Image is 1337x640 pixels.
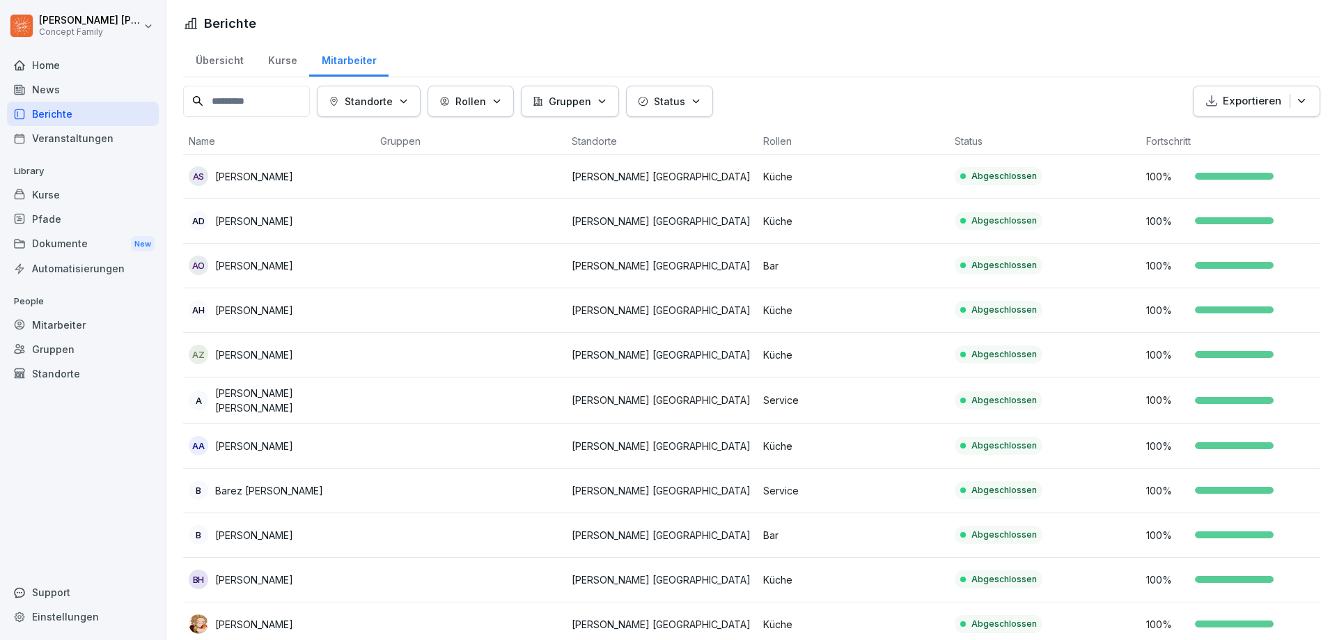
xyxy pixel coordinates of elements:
h1: Berichte [204,14,256,33]
div: A [189,391,208,410]
th: Status [949,128,1141,155]
div: AO [189,256,208,275]
p: People [7,290,159,313]
button: Rollen [428,86,514,117]
p: [PERSON_NAME] [GEOGRAPHIC_DATA] [572,258,752,273]
p: Abgeschlossen [971,348,1037,361]
div: AA [189,436,208,455]
p: [PERSON_NAME] [GEOGRAPHIC_DATA] [572,572,752,587]
a: Mitarbeiter [7,313,159,337]
p: Abgeschlossen [971,439,1037,452]
div: Berichte [7,102,159,126]
a: Veranstaltungen [7,126,159,150]
a: Standorte [7,361,159,386]
th: Standorte [566,128,758,155]
p: 100 % [1146,258,1188,273]
p: Küche [763,572,944,587]
p: Barez [PERSON_NAME] [215,483,323,498]
a: Automatisierungen [7,256,159,281]
a: DokumenteNew [7,231,159,257]
div: B [189,525,208,545]
p: Bar [763,258,944,273]
p: [PERSON_NAME] [215,258,293,273]
p: Library [7,160,159,182]
p: Abgeschlossen [971,170,1037,182]
p: [PERSON_NAME] [GEOGRAPHIC_DATA] [572,214,752,228]
p: 100 % [1146,572,1188,587]
p: Abgeschlossen [971,484,1037,497]
div: AS [189,166,208,186]
th: Gruppen [375,128,566,155]
p: Abgeschlossen [971,529,1037,541]
p: 100 % [1146,439,1188,453]
p: 100 % [1146,528,1188,543]
th: Rollen [758,128,949,155]
p: 100 % [1146,483,1188,498]
p: Rollen [455,94,486,109]
p: 100 % [1146,169,1188,184]
a: Übersicht [183,41,256,77]
div: BH [189,570,208,589]
p: 100 % [1146,617,1188,632]
p: Küche [763,303,944,318]
p: [PERSON_NAME] [215,439,293,453]
p: Abgeschlossen [971,304,1037,316]
a: Kurse [7,182,159,207]
p: [PERSON_NAME] [215,348,293,362]
p: [PERSON_NAME] [215,169,293,184]
p: 100 % [1146,393,1188,407]
a: Home [7,53,159,77]
p: 100 % [1146,303,1188,318]
a: Pfade [7,207,159,231]
p: Exportieren [1223,93,1281,109]
p: 100 % [1146,348,1188,362]
p: Standorte [345,94,393,109]
a: News [7,77,159,102]
img: gl91fgz8pjwqs931pqurrzcv.png [189,614,208,634]
div: New [131,236,155,252]
button: Status [626,86,713,117]
p: Status [654,94,685,109]
div: AZ [189,345,208,364]
p: [PERSON_NAME] [GEOGRAPHIC_DATA] [572,439,752,453]
a: Gruppen [7,337,159,361]
p: Bar [763,528,944,543]
p: Abgeschlossen [971,394,1037,407]
p: [PERSON_NAME] [GEOGRAPHIC_DATA] [572,617,752,632]
th: Fortschritt [1141,128,1332,155]
p: Küche [763,214,944,228]
p: [PERSON_NAME] [GEOGRAPHIC_DATA] [572,169,752,184]
p: [PERSON_NAME] [215,572,293,587]
div: Support [7,580,159,604]
p: Küche [763,617,944,632]
p: [PERSON_NAME] [215,617,293,632]
p: Abgeschlossen [971,259,1037,272]
p: [PERSON_NAME] [PERSON_NAME] [39,15,141,26]
div: Dokumente [7,231,159,257]
p: Abgeschlossen [971,214,1037,227]
button: Standorte [317,86,421,117]
a: Einstellungen [7,604,159,629]
p: 100 % [1146,214,1188,228]
p: [PERSON_NAME] [GEOGRAPHIC_DATA] [572,483,752,498]
a: Mitarbeiter [309,41,389,77]
p: [PERSON_NAME] [GEOGRAPHIC_DATA] [572,528,752,543]
p: Service [763,483,944,498]
p: [PERSON_NAME] [GEOGRAPHIC_DATA] [572,303,752,318]
button: Exportieren [1193,86,1320,117]
p: Küche [763,348,944,362]
p: Abgeschlossen [971,618,1037,630]
p: [PERSON_NAME] [215,528,293,543]
a: Kurse [256,41,309,77]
